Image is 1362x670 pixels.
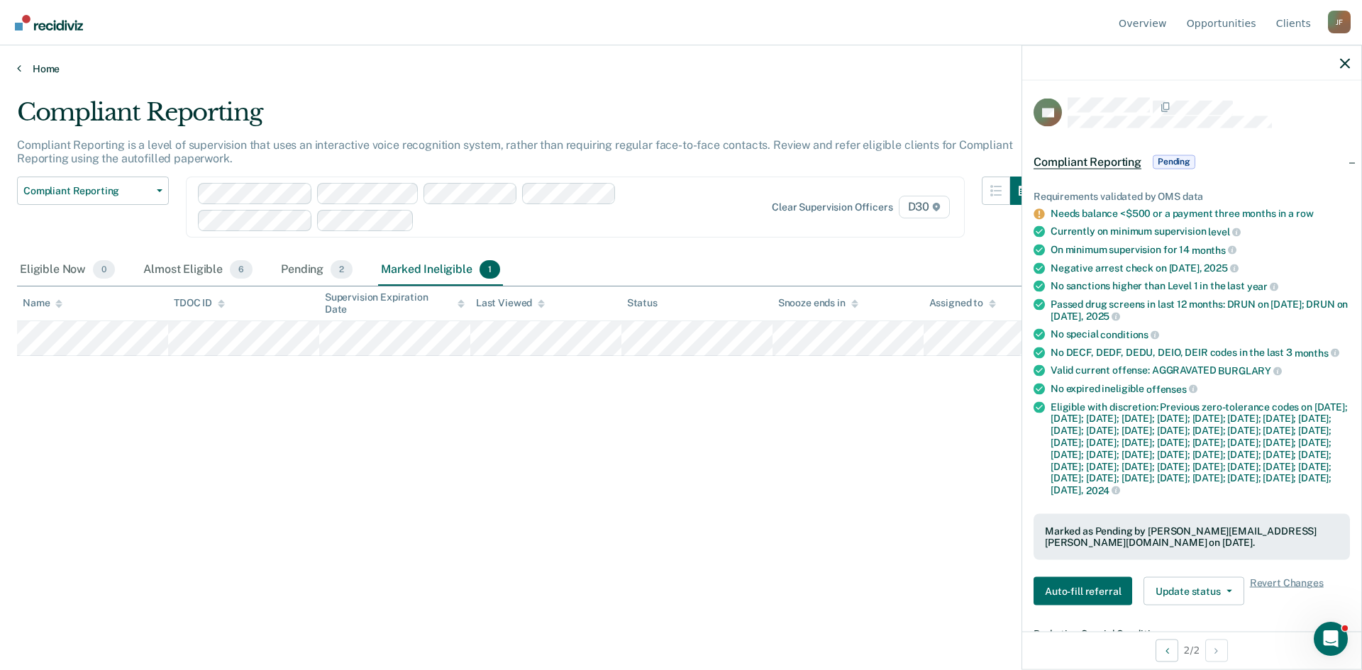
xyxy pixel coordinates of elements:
[1051,328,1350,341] div: No special
[1051,346,1350,359] div: No DECF, DEDF, DEDU, DEIO, DEIR codes in the last 3
[15,15,83,30] img: Recidiviz
[1247,280,1278,291] span: year
[1328,11,1351,33] button: Profile dropdown button
[378,255,503,286] div: Marked Ineligible
[1250,577,1324,605] span: Revert Changes
[1205,639,1228,661] button: Next Opportunity
[140,255,255,286] div: Almost Eligible
[476,297,545,309] div: Last Viewed
[17,255,118,286] div: Eligible Now
[1218,365,1282,376] span: BURGLARY
[480,260,500,279] span: 1
[772,201,892,213] div: Clear supervision officers
[325,291,465,316] div: Supervision Expiration Date
[1051,208,1313,219] a: Needs balance <$500 or a payment three months in a row
[1146,383,1197,394] span: offenses
[1051,364,1350,377] div: Valid current offense: AGGRAVATED
[1153,155,1195,169] span: Pending
[1086,484,1120,496] span: 2024
[1295,347,1339,358] span: months
[1022,631,1361,669] div: 2 / 2
[1192,244,1236,255] span: months
[1022,139,1361,184] div: Compliant ReportingPending
[1051,262,1350,274] div: Negative arrest check on [DATE],
[1034,577,1132,605] button: Auto-fill referral
[1051,280,1350,293] div: No sanctions higher than Level 1 in the last
[1051,225,1350,238] div: Currently on minimum supervision
[1034,577,1138,605] a: Navigate to form link
[1034,628,1350,640] dt: Probation Special Conditions
[174,297,225,309] div: TDOC ID
[1034,155,1141,169] span: Compliant Reporting
[1156,639,1178,661] button: Previous Opportunity
[17,98,1039,138] div: Compliant Reporting
[17,62,1345,75] a: Home
[331,260,353,279] span: 2
[23,297,62,309] div: Name
[899,196,950,218] span: D30
[278,255,355,286] div: Pending
[1208,226,1240,238] span: level
[1045,525,1339,549] div: Marked as Pending by [PERSON_NAME][EMAIL_ADDRESS][PERSON_NAME][DOMAIN_NAME] on [DATE].
[1314,622,1348,656] iframe: Intercom live chat
[1328,11,1351,33] div: J F
[1144,577,1244,605] button: Update status
[1034,190,1350,202] div: Requirements validated by OMS data
[627,297,658,309] div: Status
[17,138,1012,165] p: Compliant Reporting is a level of supervision that uses an interactive voice recognition system, ...
[1100,328,1158,340] span: conditions
[230,260,253,279] span: 6
[1051,298,1350,322] div: Passed drug screens in last 12 months: DRUN on [DATE]; DRUN on [DATE],
[929,297,996,309] div: Assigned to
[1204,262,1238,274] span: 2025
[1086,311,1120,322] span: 2025
[1051,382,1350,395] div: No expired ineligible
[1051,243,1350,256] div: On minimum supervision for 14
[778,297,858,309] div: Snooze ends in
[1051,401,1350,496] div: Eligible with discretion: Previous zero-tolerance codes on [DATE]; [DATE]; [DATE]; [DATE]; [DATE]...
[23,185,151,197] span: Compliant Reporting
[93,260,115,279] span: 0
